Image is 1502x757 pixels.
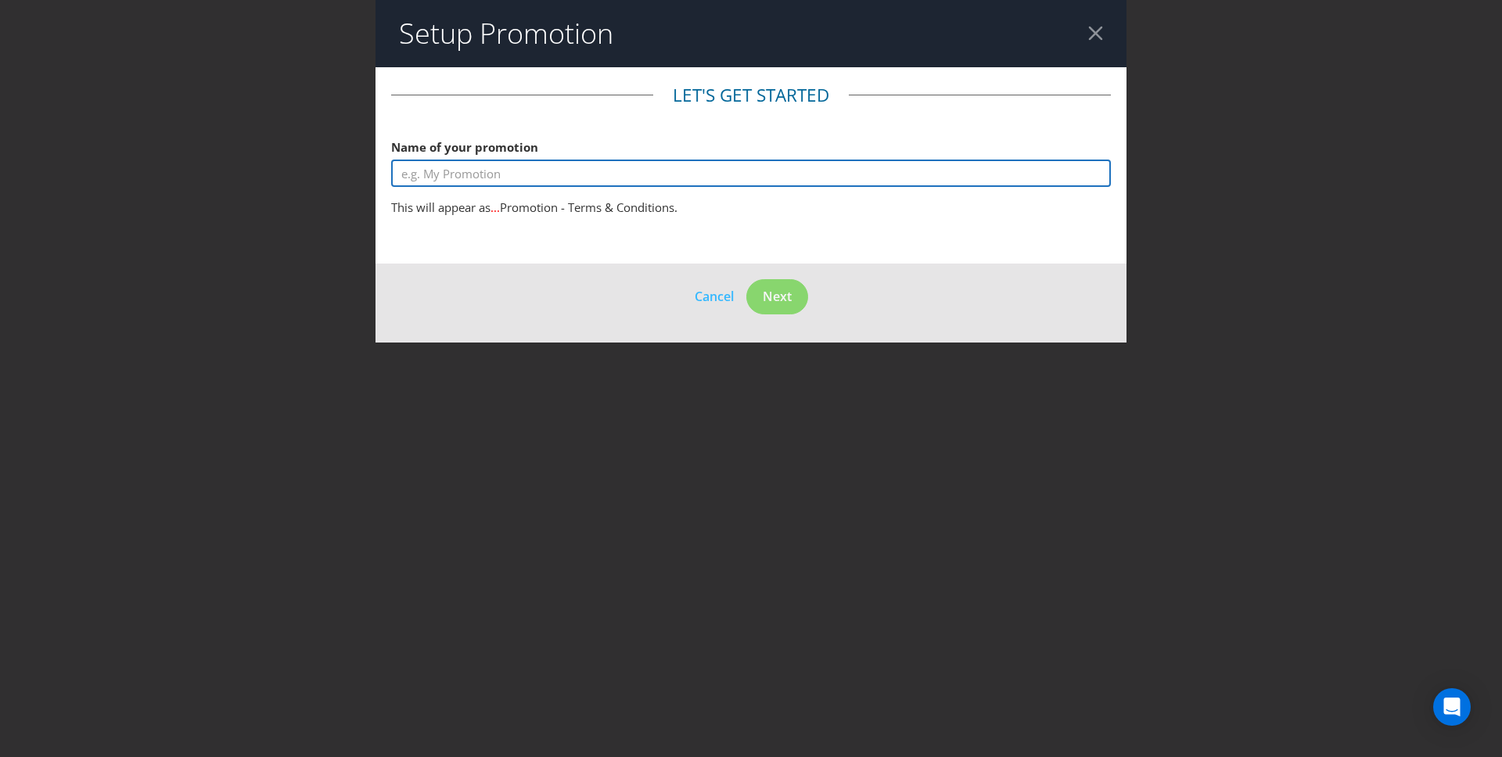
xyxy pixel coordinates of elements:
span: ... [490,199,500,215]
button: Next [746,279,808,314]
span: Cancel [695,288,734,305]
span: Next [763,288,792,305]
button: Cancel [694,286,735,307]
h2: Setup Promotion [399,18,613,49]
legend: Let's get started [653,83,849,108]
span: Promotion - Terms & Conditions. [500,199,677,215]
span: This will appear as [391,199,490,215]
input: e.g. My Promotion [391,160,1111,187]
div: Open Intercom Messenger [1433,688,1471,726]
span: Name of your promotion [391,139,538,155]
